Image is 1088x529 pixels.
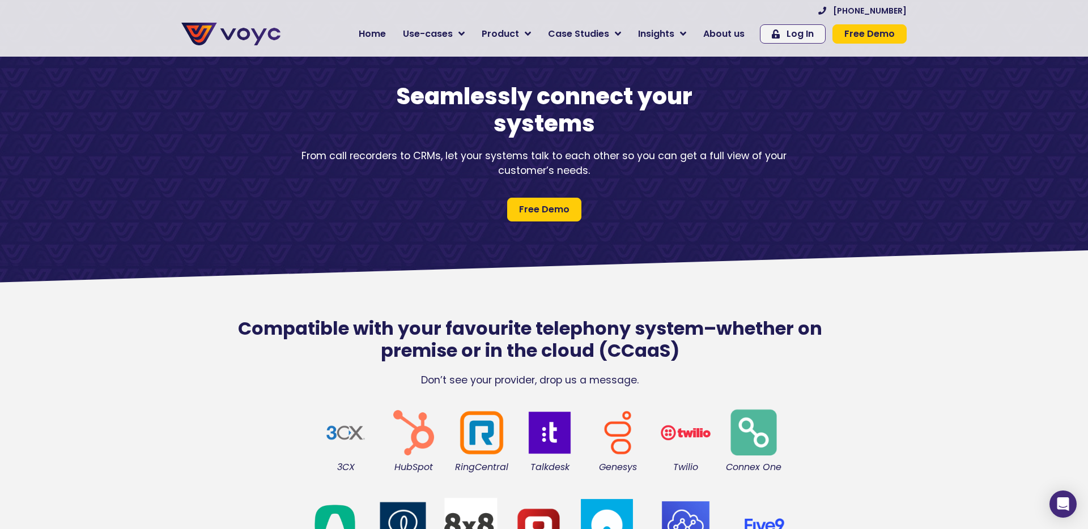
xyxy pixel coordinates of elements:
span: Home [359,27,386,41]
span: Product [482,27,519,41]
span: [PHONE_NUMBER] [833,7,907,15]
p: From call recorders to CRMs, let your systems talk to each other so you can get a full view of yo... [289,148,799,178]
span: Case Studies [548,27,609,41]
p: Don’t see your provider, drop us a message. [210,373,850,387]
a: Free Demo [507,198,581,221]
span: Log In [787,29,814,39]
figcaption: Genesys [589,461,646,473]
span: About us [703,27,745,41]
span: Insights [638,27,674,41]
a: Free Demo [832,24,907,44]
img: voyc-full-logo [181,23,280,45]
figcaption: 3CX [317,461,374,473]
a: Log In [760,24,826,44]
a: Use-cases [394,23,473,45]
a: Insights [630,23,695,45]
figcaption: RingCentral [453,461,510,473]
a: [PHONE_NUMBER] [818,7,907,15]
figcaption: Talkdesk [521,461,578,473]
a: Home [350,23,394,45]
img: logo [521,404,578,461]
span: Free Demo [519,203,569,216]
figcaption: Connex One [725,461,782,473]
span: Use-cases [403,27,453,41]
a: Product [473,23,539,45]
a: About us [695,23,753,45]
span: Free Demo [844,29,895,39]
figcaption: Twilio [657,461,714,473]
img: Twilio logo [657,404,714,461]
a: Case Studies [539,23,630,45]
h2: Compatible with your favourite telephony system–whether on premise or in the cloud (CCaaS) [210,318,850,361]
h1: Seamlessly connect your systems [346,83,742,137]
figcaption: HubSpot [385,461,442,473]
div: Open Intercom Messenger [1049,490,1077,518]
